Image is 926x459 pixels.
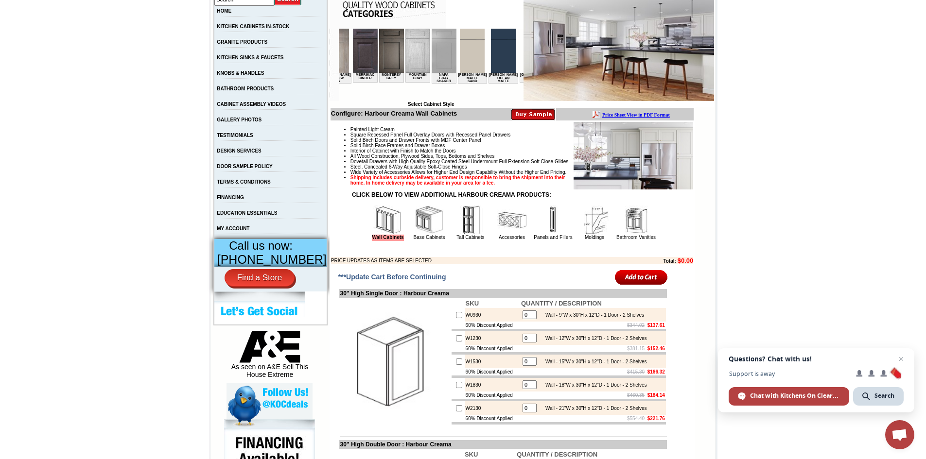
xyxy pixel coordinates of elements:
b: $137.61 [647,323,665,328]
a: DOOR SAMPLE POLICY [217,164,272,169]
iframe: Browser incompatible [339,29,524,102]
b: SKU [466,300,479,307]
span: Support is away [729,370,849,377]
b: $184.14 [647,392,665,398]
img: Tall Cabinets [456,205,485,235]
b: $0.00 [678,257,694,264]
a: Panels and Fillers [534,235,572,240]
b: QUANTITY / DESCRIPTION [521,300,602,307]
a: FINANCING [217,195,244,200]
span: Wall Cabinets [372,235,403,241]
b: $221.76 [647,416,665,421]
b: $166.32 [647,369,665,374]
strong: Shipping includes curbside delivery, customer is responsible to bring the shipment into their hom... [350,175,565,186]
a: Tall Cabinets [456,235,484,240]
td: 60% Discount Applied [465,415,520,422]
td: 60% Discount Applied [465,345,520,352]
s: $554.40 [627,416,645,421]
div: Wall - 18"W x 30"H x 12"D - 1 Door - 2 Shelves [541,382,647,388]
td: 60% Discount Applied [465,391,520,399]
b: QUANTITY / DESCRIPTION [517,451,597,458]
a: Moldings [585,235,604,240]
div: Wall - 15"W x 30"H x 12"D - 1 Door - 2 Shelves [541,359,647,364]
strong: CLICK BELOW TO VIEW ADDITIONAL HARBOUR CREAMA PRODUCTS: [352,191,551,198]
td: W1530 [465,355,520,368]
td: W1230 [465,331,520,345]
img: Bathroom Vanities [621,205,650,235]
a: GRANITE PRODUCTS [217,39,267,45]
span: Interior of Cabinet with Finish to Match the Doors [350,148,456,153]
a: KNOBS & HANDLES [217,70,264,76]
a: DESIGN SERVICES [217,148,262,153]
a: BATHROOM PRODUCTS [217,86,274,91]
div: Wall - 21"W x 30"H x 12"D - 1 Door - 2 Shelves [541,406,647,411]
a: KITCHEN CABINETS IN-STOCK [217,24,289,29]
a: GALLERY PHOTOS [217,117,262,122]
span: Chat with Kitchens On Clearance [750,391,840,400]
div: Wall - 12"W x 30"H x 12"D - 1 Door - 2 Shelves [541,336,647,341]
img: Moldings [580,205,609,235]
img: Wall Cabinets [373,205,402,235]
img: pdf.png [1,2,9,10]
a: Base Cabinets [413,235,445,240]
span: Questions? Chat with us! [729,355,904,363]
a: Open chat [885,420,914,449]
a: HOME [217,8,231,14]
a: Price Sheet View in PDF Format [11,1,79,10]
a: TESTIMONIALS [217,133,253,138]
td: W2130 [465,401,520,415]
span: Wide Variety of Accessories Allows for Higher End Design Capability Without the Higher End Pricing. [350,170,566,175]
s: $460.35 [627,392,645,398]
td: [GEOGRAPHIC_DATA] White [181,44,218,54]
a: EDUCATION ESSENTIALS [217,210,277,216]
td: W1830 [465,378,520,391]
div: As seen on A&E Sell This House Extreme [227,331,313,383]
span: Chat with Kitchens On Clearance [729,387,849,406]
input: Add to Cart [615,269,668,285]
td: 60% Discount Applied [465,322,520,329]
b: Configure: Harbour Creama Wall Cabinets [331,110,457,117]
img: Accessories [497,205,526,235]
img: Base Cabinets [415,205,444,235]
a: CABINET ASSEMBLY VIDEOS [217,102,286,107]
span: Square Recessed Panel Full Overlay Doors with Recessed Panel Drawers [350,132,511,137]
s: $415.80 [627,369,645,374]
a: KITCHEN SINKS & FAUCETS [217,55,283,60]
b: $152.46 [647,346,665,351]
span: Search [874,391,894,400]
span: Search [853,387,904,406]
a: Accessories [499,235,525,240]
td: W0930 [465,308,520,322]
s: $381.15 [627,346,645,351]
span: Call us now: [229,239,293,252]
b: Total: [663,258,676,264]
span: [PHONE_NUMBER] [217,253,327,266]
img: Product Image [574,122,693,189]
td: PRICE UPDATES AS ITEMS ARE SELECTED [331,257,610,264]
span: Solid Birch Doors and Drawer Fronts with MDF Center Panel [350,137,481,143]
img: 30'' High Single Door [340,307,450,416]
a: Bathroom Vanities [616,235,656,240]
s: $344.02 [627,323,645,328]
img: Panels and Fillers [539,205,568,235]
a: MY ACCOUNT [217,226,249,231]
span: Solid Birch Face Frames and Drawer Boxes [350,143,445,148]
td: 30" High Double Door : Harbour Creama [339,440,667,449]
span: Painted Light Cream [350,127,395,132]
span: Dovetail Drawers with High Quality Epoxy Coated Steel Undermount Full Extension Soft Close Glides [350,159,569,164]
span: ***Update Cart Before Continuing [338,273,446,281]
td: 30" High Single Door : Harbour Creama [339,289,667,298]
div: Wall - 9"W x 30"H x 12"D - 1 Door - 2 Shelves [541,312,644,318]
a: Find a Store [225,269,295,287]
